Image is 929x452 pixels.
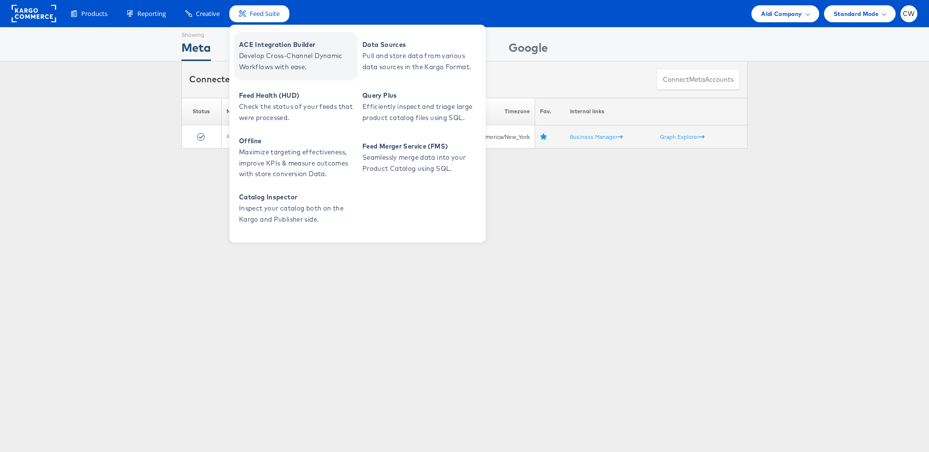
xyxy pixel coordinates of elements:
[239,192,355,203] span: Catalog Inspector
[362,141,479,152] span: Feed Merger Service (FMS)
[660,133,704,140] a: Graph Explorer
[250,9,280,18] span: Feed Suite
[234,184,358,233] a: Catalog Inspector Inspect your catalog both on the Kargo and Publisher side.
[234,32,358,80] a: ACE Integration Builder Develop Cross-Channel Dynamic Workflows with ease.
[362,90,479,101] span: Query Plus
[509,39,548,61] div: Google
[451,98,535,125] th: Timezone
[362,39,479,50] span: Data Sources
[234,83,358,131] a: Feed Health (HUD) Check the status of your feeds that were processed.
[182,98,222,125] th: Status
[181,28,211,39] div: Showing
[234,134,358,182] a: Offline Maximize targeting effectiveness, improve KPIs & measure outcomes with store conversion D...
[362,50,479,73] span: Pull and store data from various data sources in the Kargo Format.
[239,101,355,123] span: Check the status of your feeds that were processed.
[761,9,802,19] span: Aldi Company
[239,90,355,101] span: Feed Health (HUD)
[239,147,355,180] span: Maximize targeting effectiveness, improve KPIs & measure outcomes with store conversion Data.
[362,152,479,174] span: Seamlessly merge data into your Product Catalog using SQL.
[181,39,211,61] div: Meta
[358,83,481,131] a: Query Plus Efficiently inspect and triage large product catalog files using SQL.
[189,73,296,86] div: Connected accounts
[81,9,107,18] span: Products
[451,125,535,149] td: America/New_York
[226,133,266,140] a: ALDI Corporate
[221,98,326,125] th: Name
[239,50,355,73] span: Develop Cross-Channel Dynamic Workflows with ease.
[196,9,220,18] span: Creative
[239,203,355,225] span: Inspect your catalog both on the Kargo and Publisher side.
[362,101,479,123] span: Efficiently inspect and triage large product catalog files using SQL.
[657,69,740,90] button: ConnectmetaAccounts
[834,9,879,19] span: Standard Mode
[689,75,705,84] span: meta
[137,9,166,18] span: Reporting
[239,136,355,147] span: Offline
[358,134,481,182] a: Feed Merger Service (FMS) Seamlessly merge data into your Product Catalog using SQL.
[570,133,623,140] a: Business Manager
[903,11,915,17] span: CW
[239,39,355,50] span: ACE Integration Builder
[358,32,481,80] a: Data Sources Pull and store data from various data sources in the Kargo Format.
